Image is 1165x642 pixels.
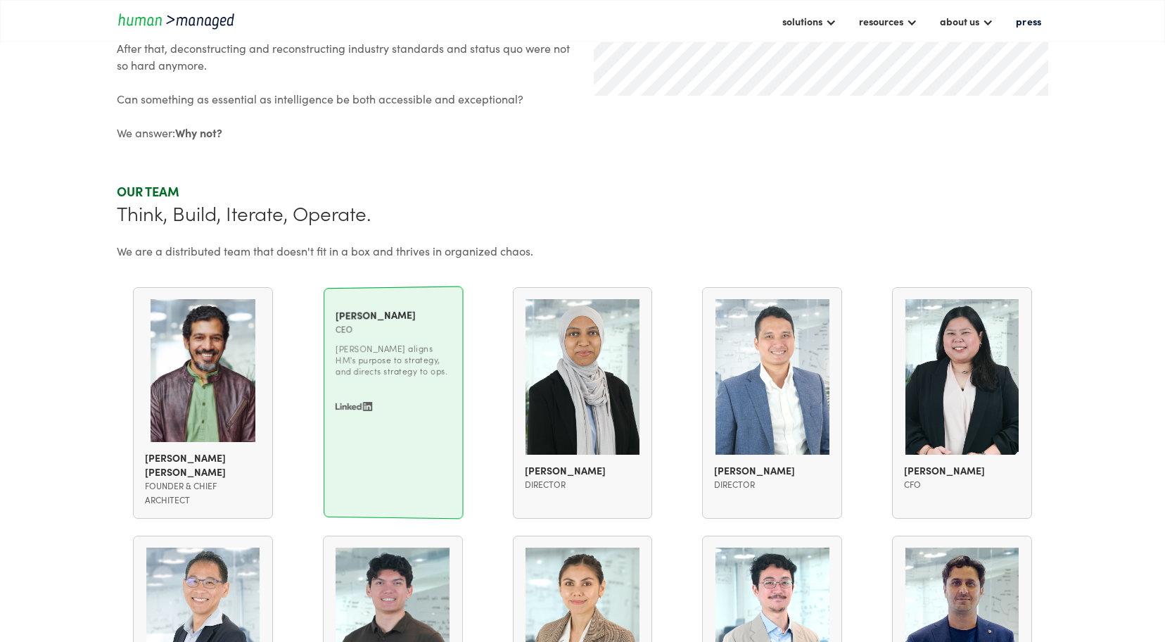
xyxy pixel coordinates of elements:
div: We are a distributed team that doesn't fit in a box and thrives in organized chaos. [117,242,1049,259]
div: [PERSON_NAME] [714,463,830,477]
div: [PERSON_NAME] [336,307,451,322]
a: [PERSON_NAME]CEO[PERSON_NAME] aligns HM's purpose to strategy, and directs strategy to ops.LinkedIn [336,298,451,426]
div: Think, Build, Iterate, Operate. [117,200,1049,225]
a: press [1009,9,1048,33]
div: about us [940,13,979,30]
strong: Why not? [175,125,222,140]
div: solutions [782,13,822,30]
a: home [117,11,243,30]
div: [PERSON_NAME] [PERSON_NAME] [145,451,261,479]
div: CEO [336,321,451,336]
div: director [525,477,641,491]
div: resources [852,9,924,33]
div: Our team [117,183,1049,200]
div: [PERSON_NAME] [525,463,641,477]
p: [PERSON_NAME] aligns HM's purpose to strategy, and directs strategy to ops. [336,343,451,377]
div: resources [859,13,903,30]
div: solutions [775,9,843,33]
div: about us [933,9,1000,33]
div: Director [714,477,830,491]
div: Founder & Chief Architect [145,479,261,507]
div: CFO [904,477,1020,491]
div: [PERSON_NAME] [904,463,1020,477]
